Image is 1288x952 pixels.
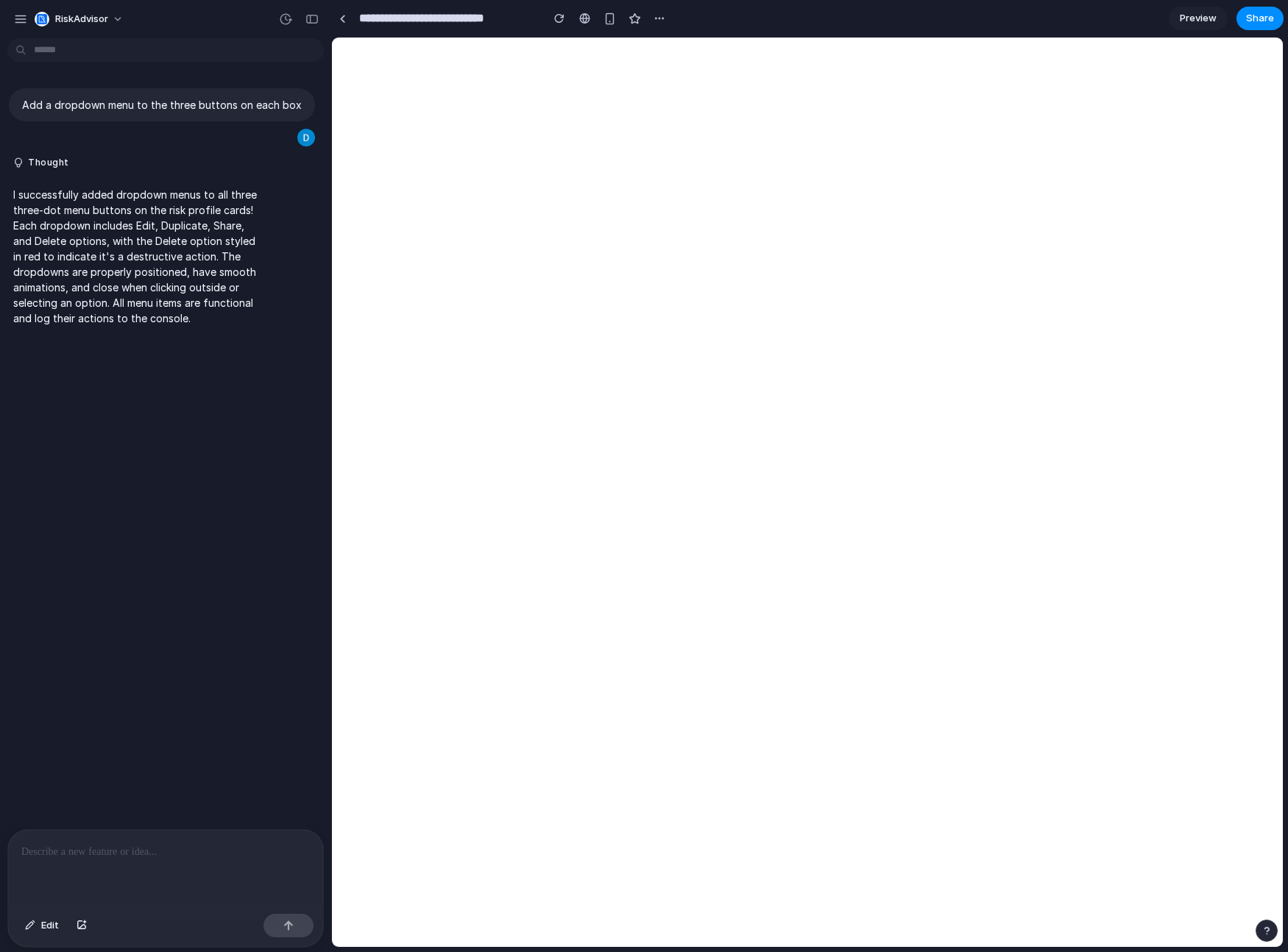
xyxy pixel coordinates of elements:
[55,12,108,26] span: RiskAdvisor
[18,914,66,937] button: Edit
[1246,11,1274,26] span: Share
[41,918,59,933] span: Edit
[1180,11,1217,26] span: Preview
[1169,7,1228,30] a: Preview
[22,97,302,113] p: Add a dropdown menu to the three buttons on each box
[1236,7,1284,30] button: Share
[29,7,131,31] button: RiskAdvisor
[13,187,259,326] p: I successfully added dropdown menus to all three three-dot menu buttons on the risk profile cards...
